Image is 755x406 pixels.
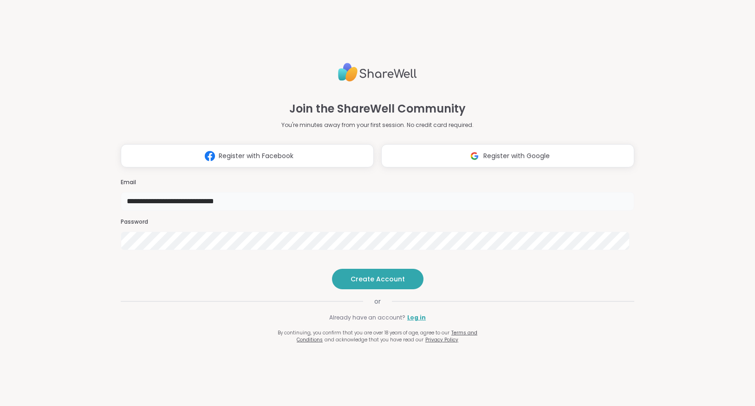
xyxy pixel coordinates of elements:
span: Register with Facebook [219,151,293,161]
span: By continuing, you confirm that you are over 18 years of age, agree to our [278,329,449,336]
a: Log in [407,313,426,322]
h1: Join the ShareWell Community [289,100,466,117]
span: and acknowledge that you have read our [325,336,423,343]
p: You're minutes away from your first session. No credit card required. [281,121,474,129]
button: Register with Facebook [121,144,374,167]
button: Register with Google [381,144,634,167]
img: ShareWell Logomark [466,147,483,165]
img: ShareWell Logomark [201,147,219,165]
a: Terms and Conditions [297,329,477,343]
h3: Email [121,179,634,186]
span: or [363,297,392,306]
span: Register with Google [483,151,550,161]
img: ShareWell Logo [338,59,417,86]
h3: Password [121,218,634,226]
span: Create Account [351,274,405,284]
a: Privacy Policy [425,336,458,343]
button: Create Account [332,269,423,289]
span: Already have an account? [329,313,405,322]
